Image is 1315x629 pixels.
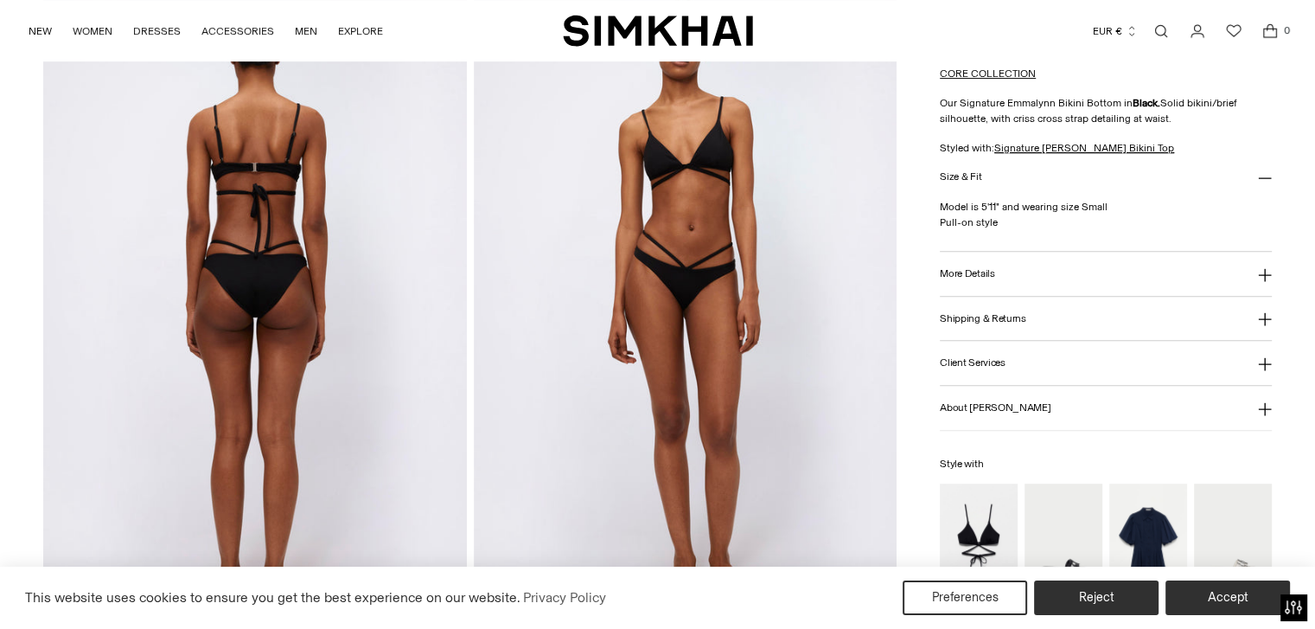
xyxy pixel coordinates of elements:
img: Simkhai Monogram Slide [1194,484,1272,600]
button: Client Services [940,341,1272,385]
a: Wishlist [1216,14,1251,48]
button: EUR € [1093,12,1138,50]
button: More Details [940,252,1272,296]
a: SIMKHAI [563,14,753,48]
a: MEN [295,12,317,50]
a: Signature [PERSON_NAME] Bikini Top [994,142,1174,154]
h6: Style with [940,459,1272,470]
button: About [PERSON_NAME] [940,386,1272,430]
a: NEW [29,12,52,50]
h3: More Details [940,268,994,279]
img: Simkhai Monogram Slide [1025,484,1102,600]
h3: Shipping & Returns [940,313,1026,324]
strong: Black. [1133,97,1160,109]
img: Cleo Dress - SIMKHAI [1109,484,1187,600]
img: Signature Harlen Top [940,484,1018,600]
a: EXPLORE [338,12,383,50]
button: Preferences [903,581,1027,615]
a: Open cart modal [1253,14,1287,48]
p: Styled with: [940,140,1272,156]
button: Size & Fit [940,156,1272,200]
span: This website uses cookies to ensure you get the best experience on our website. [25,589,520,606]
a: Cleo Dress [1109,484,1187,600]
button: Shipping & Returns [940,297,1272,341]
a: Go to the account page [1180,14,1215,48]
h3: Client Services [940,357,1005,369]
h3: Size & Fit [940,171,981,183]
a: WOMEN [73,12,112,50]
a: DRESSES [133,12,181,50]
a: CORE COLLECTION [940,67,1036,80]
button: Accept [1165,581,1290,615]
button: Reject [1034,581,1159,615]
a: Privacy Policy (opens in a new tab) [520,585,609,611]
a: Open search modal [1144,14,1178,48]
p: Our Signature Emmalynn Bikini Bottom in Solid bikini/brief silhouette, with criss cross strap det... [940,95,1272,126]
span: 0 [1279,22,1294,38]
p: Model is 5'11" and wearing size Small Pull-on style [940,199,1272,230]
a: ACCESSORIES [201,12,274,50]
h3: About [PERSON_NAME] [940,402,1050,414]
